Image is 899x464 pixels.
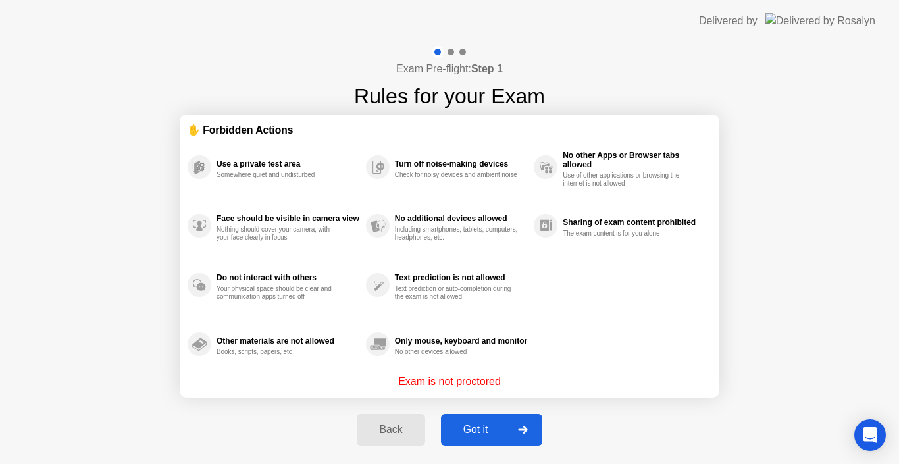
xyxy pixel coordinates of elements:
[217,171,341,179] div: Somewhere quiet and undisturbed
[563,172,687,188] div: Use of other applications or browsing the internet is not allowed
[395,226,519,242] div: Including smartphones, tablets, computers, headphones, etc.
[854,419,886,451] div: Open Intercom Messenger
[398,374,501,390] p: Exam is not proctored
[395,171,519,179] div: Check for noisy devices and ambient noise
[395,159,527,168] div: Turn off noise-making devices
[217,226,341,242] div: Nothing should cover your camera, with your face clearly in focus
[217,285,341,301] div: Your physical space should be clear and communication apps turned off
[395,214,527,223] div: No additional devices allowed
[441,414,542,446] button: Got it
[395,336,527,346] div: Only mouse, keyboard and monitor
[361,424,421,436] div: Back
[445,424,507,436] div: Got it
[217,348,341,356] div: Books, scripts, papers, etc
[471,63,503,74] b: Step 1
[395,348,519,356] div: No other devices allowed
[188,122,711,138] div: ✋ Forbidden Actions
[699,13,758,29] div: Delivered by
[395,273,527,282] div: Text prediction is not allowed
[765,13,875,28] img: Delivered by Rosalyn
[217,273,359,282] div: Do not interact with others
[217,336,359,346] div: Other materials are not allowed
[563,218,705,227] div: Sharing of exam content prohibited
[563,230,687,238] div: The exam content is for you alone
[217,159,359,168] div: Use a private test area
[357,414,424,446] button: Back
[354,80,545,112] h1: Rules for your Exam
[563,151,705,169] div: No other Apps or Browser tabs allowed
[396,61,503,77] h4: Exam Pre-flight:
[217,214,359,223] div: Face should be visible in camera view
[395,285,519,301] div: Text prediction or auto-completion during the exam is not allowed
